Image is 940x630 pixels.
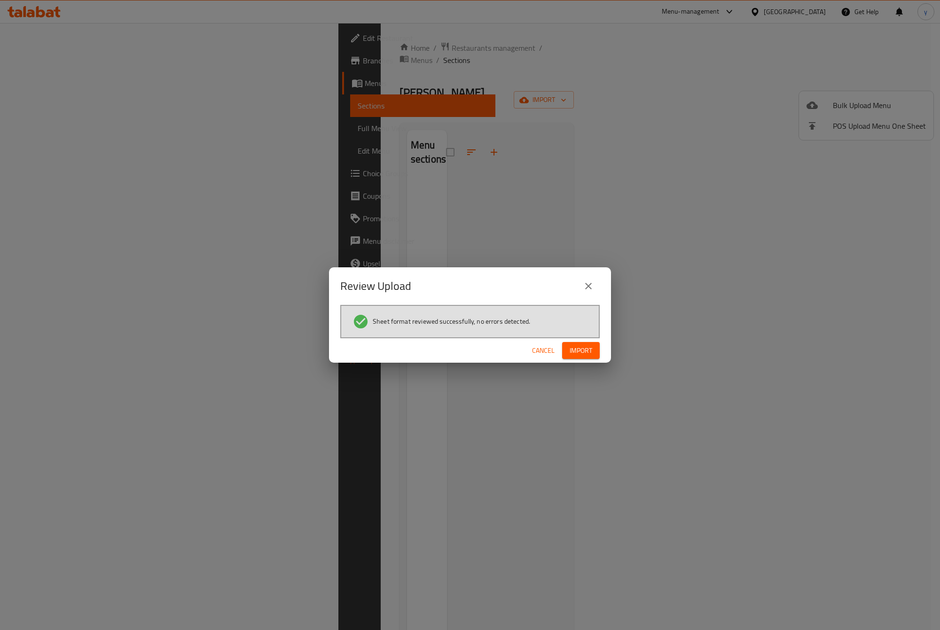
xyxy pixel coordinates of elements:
h2: Review Upload [340,279,411,294]
span: Sheet format reviewed successfully, no errors detected. [373,317,530,326]
button: Import [562,342,600,359]
button: close [577,275,600,297]
span: Cancel [532,345,555,357]
span: Import [570,345,592,357]
button: Cancel [528,342,558,359]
